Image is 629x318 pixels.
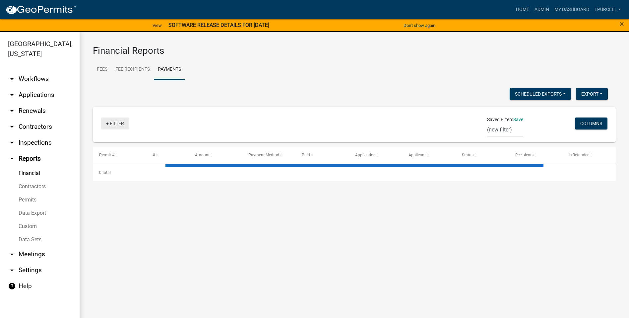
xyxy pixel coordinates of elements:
i: arrow_drop_down [8,123,16,131]
datatable-header-cell: Status [456,147,509,163]
strong: SOFTWARE RELEASE DETAILS FOR [DATE] [168,22,269,28]
a: + Filter [101,118,129,129]
i: help [8,282,16,290]
span: Application [355,153,376,157]
datatable-header-cell: Applicant [402,147,456,163]
i: arrow_drop_down [8,91,16,99]
a: Admin [532,3,552,16]
i: arrow_drop_up [8,155,16,163]
a: lpurcell [592,3,624,16]
i: arrow_drop_down [8,266,16,274]
span: Is Refunded [569,153,590,157]
a: Save [513,117,523,122]
a: Fees [93,59,111,80]
a: Payments [154,59,185,80]
a: My Dashboard [552,3,592,16]
datatable-header-cell: Permit # [93,147,146,163]
span: # [153,153,155,157]
span: Saved Filters [487,116,513,123]
datatable-header-cell: Is Refunded [562,147,616,163]
span: Amount [195,153,210,157]
span: Permit # [99,153,114,157]
button: Scheduled Exports [510,88,571,100]
span: Recipients [515,153,534,157]
h3: Financial Reports [93,45,616,56]
div: 0 total [93,164,616,181]
span: × [620,19,624,29]
i: arrow_drop_down [8,250,16,258]
datatable-header-cell: Amount [189,147,242,163]
a: Home [513,3,532,16]
a: Fee Recipients [111,59,154,80]
button: Export [576,88,608,100]
datatable-header-cell: Recipients [509,147,562,163]
span: Paid [302,153,310,157]
i: arrow_drop_down [8,139,16,147]
i: arrow_drop_down [8,75,16,83]
datatable-header-cell: Paid [295,147,349,163]
span: Applicant [409,153,426,157]
span: Payment Method [248,153,279,157]
button: Close [620,20,624,28]
datatable-header-cell: Application [349,147,402,163]
button: Don't show again [401,20,438,31]
a: View [150,20,164,31]
i: arrow_drop_down [8,107,16,115]
datatable-header-cell: # [146,147,189,163]
button: Columns [575,118,607,129]
span: Status [462,153,473,157]
datatable-header-cell: Payment Method [242,147,295,163]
